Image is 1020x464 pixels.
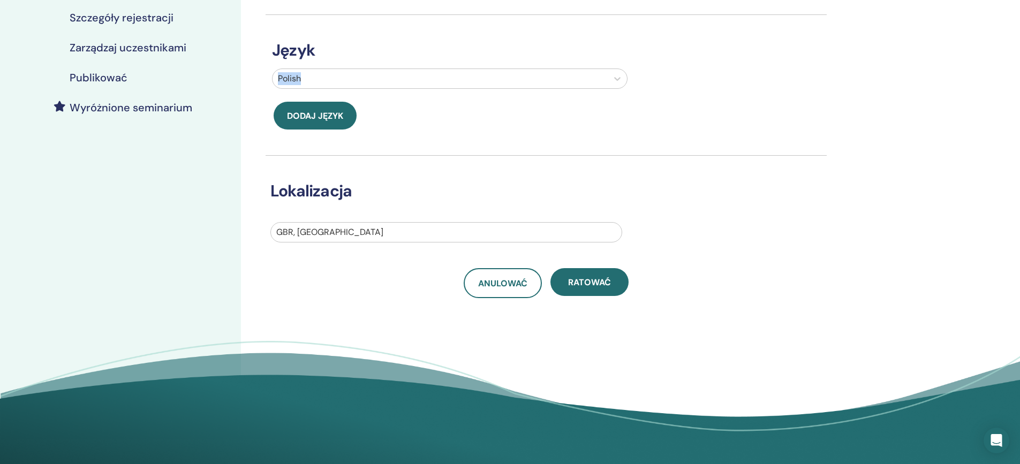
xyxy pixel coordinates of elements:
button: Dodaj język [274,102,357,130]
h4: Publikować [70,71,127,84]
span: Ratować [568,277,611,288]
button: Ratować [550,268,629,296]
span: Dodaj język [287,110,343,121]
span: Anulować [478,278,527,289]
a: Anulować [464,268,542,298]
div: Open Intercom Messenger [984,428,1009,453]
h4: Szczegóły rejestracji [70,11,173,24]
h4: Zarządzaj uczestnikami [70,41,186,54]
h4: Wyróżnione seminarium [70,101,192,114]
h3: Lokalizacja [264,181,812,201]
h3: Język [266,41,827,60]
